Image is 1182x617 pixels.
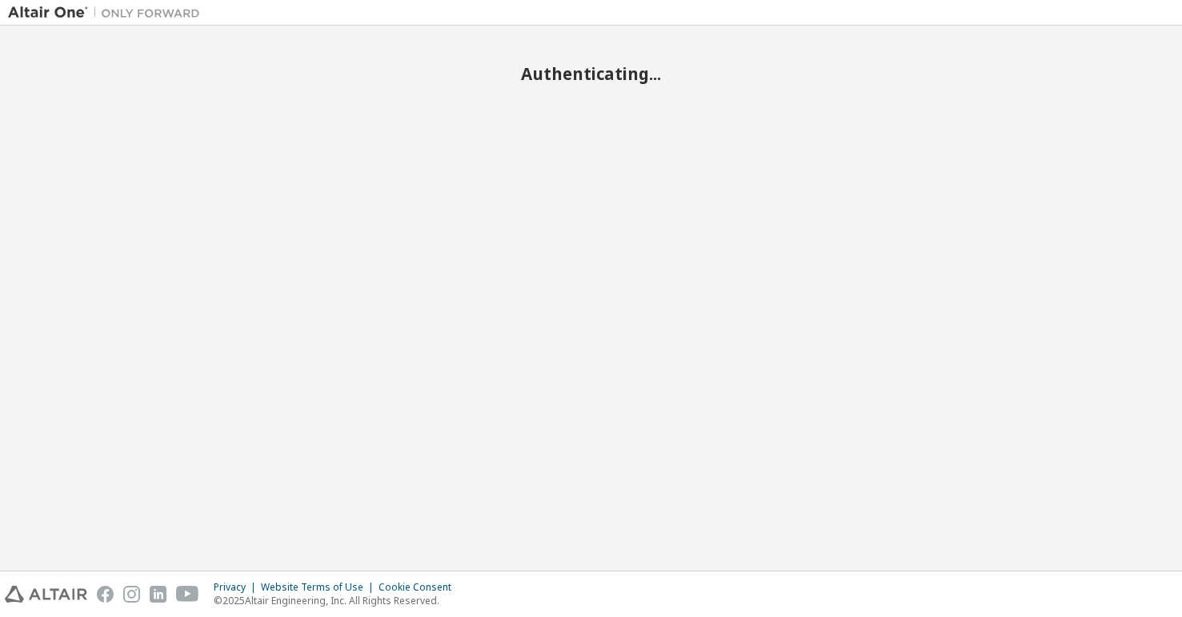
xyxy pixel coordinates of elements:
div: Cookie Consent [379,581,461,594]
img: instagram.svg [123,586,140,603]
img: youtube.svg [176,586,199,603]
div: Privacy [214,581,261,594]
div: Website Terms of Use [261,581,379,594]
img: Altair One [8,5,208,21]
img: linkedin.svg [150,586,166,603]
p: © 2025 Altair Engineering, Inc. All Rights Reserved. [214,594,461,607]
img: altair_logo.svg [5,586,87,603]
img: facebook.svg [97,586,114,603]
h2: Authenticating... [8,63,1174,84]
